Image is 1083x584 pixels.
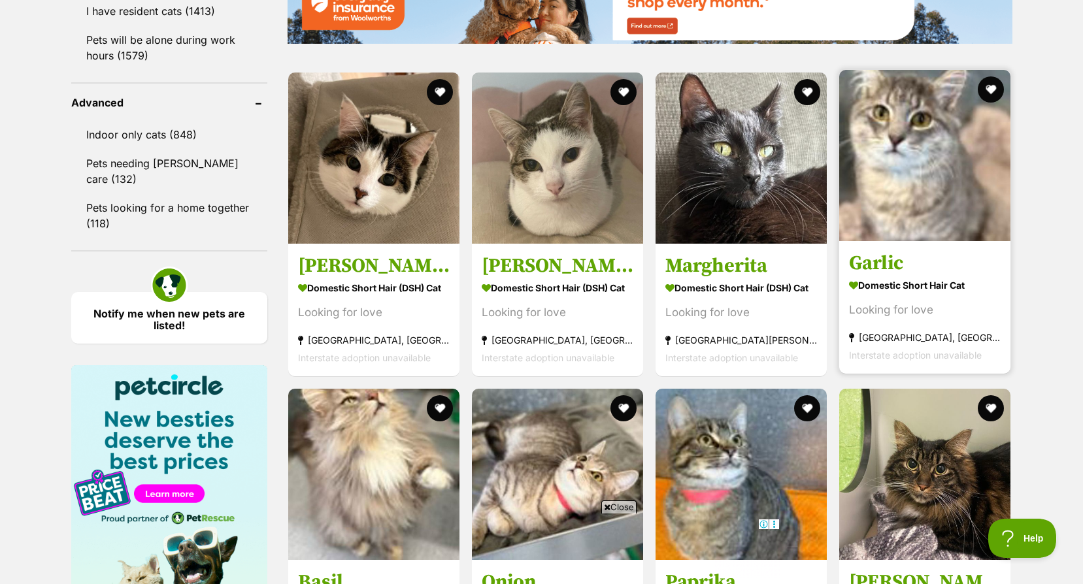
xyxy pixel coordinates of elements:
[298,304,450,321] div: Looking for love
[794,79,820,105] button: favourite
[472,244,643,376] a: [PERSON_NAME] Domestic Short Hair (DSH) Cat Looking for love [GEOGRAPHIC_DATA], [GEOGRAPHIC_DATA]...
[482,253,633,278] h3: [PERSON_NAME]
[656,244,827,376] a: Margherita Domestic Short Hair (DSH) Cat Looking for love [GEOGRAPHIC_DATA][PERSON_NAME][GEOGRAPH...
[288,73,459,244] img: Rosie - Domestic Short Hair (DSH) Cat
[978,76,1005,103] button: favourite
[472,73,643,244] img: Mee Mee - Domestic Short Hair (DSH) Cat
[298,278,450,297] strong: Domestic Short Hair (DSH) Cat
[794,395,820,421] button: favourite
[482,278,633,297] strong: Domestic Short Hair (DSH) Cat
[71,150,267,193] a: Pets needing [PERSON_NAME] care (132)
[656,389,827,560] img: Paprika - Domestic Short Hair Cat
[601,500,637,513] span: Close
[656,73,827,244] img: Margherita - Domestic Short Hair (DSH) Cat
[71,292,267,344] a: Notify me when new pets are listed!
[472,389,643,560] img: Onion - Domestic Short Hair Cat
[288,244,459,376] a: [PERSON_NAME] Domestic Short Hair (DSH) Cat Looking for love [GEOGRAPHIC_DATA], [GEOGRAPHIC_DATA]...
[978,395,1005,421] button: favourite
[610,395,637,421] button: favourite
[665,253,817,278] h3: Margherita
[665,331,817,349] strong: [GEOGRAPHIC_DATA][PERSON_NAME][GEOGRAPHIC_DATA]
[71,26,267,69] a: Pets will be alone during work hours (1579)
[298,352,431,363] span: Interstate adoption unavailable
[482,331,633,349] strong: [GEOGRAPHIC_DATA], [GEOGRAPHIC_DATA]
[71,194,267,237] a: Pets looking for a home together (118)
[427,395,453,421] button: favourite
[849,349,982,361] span: Interstate adoption unavailable
[665,304,817,321] div: Looking for love
[298,331,450,349] strong: [GEOGRAPHIC_DATA], [GEOGRAPHIC_DATA]
[665,352,798,363] span: Interstate adoption unavailable
[610,79,637,105] button: favourite
[665,278,817,297] strong: Domestic Short Hair (DSH) Cat
[304,519,780,577] iframe: Advertisement
[71,97,267,108] header: Advanced
[288,389,459,560] img: Basil - Domestic Longhair Cat
[298,253,450,278] h3: [PERSON_NAME]
[839,70,1010,241] img: Garlic - Domestic Short Hair Cat
[849,329,1001,346] strong: [GEOGRAPHIC_DATA], [GEOGRAPHIC_DATA]
[482,352,614,363] span: Interstate adoption unavailable
[849,276,1001,295] strong: Domestic Short Hair Cat
[988,519,1057,558] iframe: Help Scout Beacon - Open
[839,389,1010,560] img: Bowie - Domestic Medium Hair Cat
[839,241,1010,374] a: Garlic Domestic Short Hair Cat Looking for love [GEOGRAPHIC_DATA], [GEOGRAPHIC_DATA] Interstate a...
[482,304,633,321] div: Looking for love
[427,79,453,105] button: favourite
[71,121,267,148] a: Indoor only cats (848)
[849,251,1001,276] h3: Garlic
[849,301,1001,319] div: Looking for love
